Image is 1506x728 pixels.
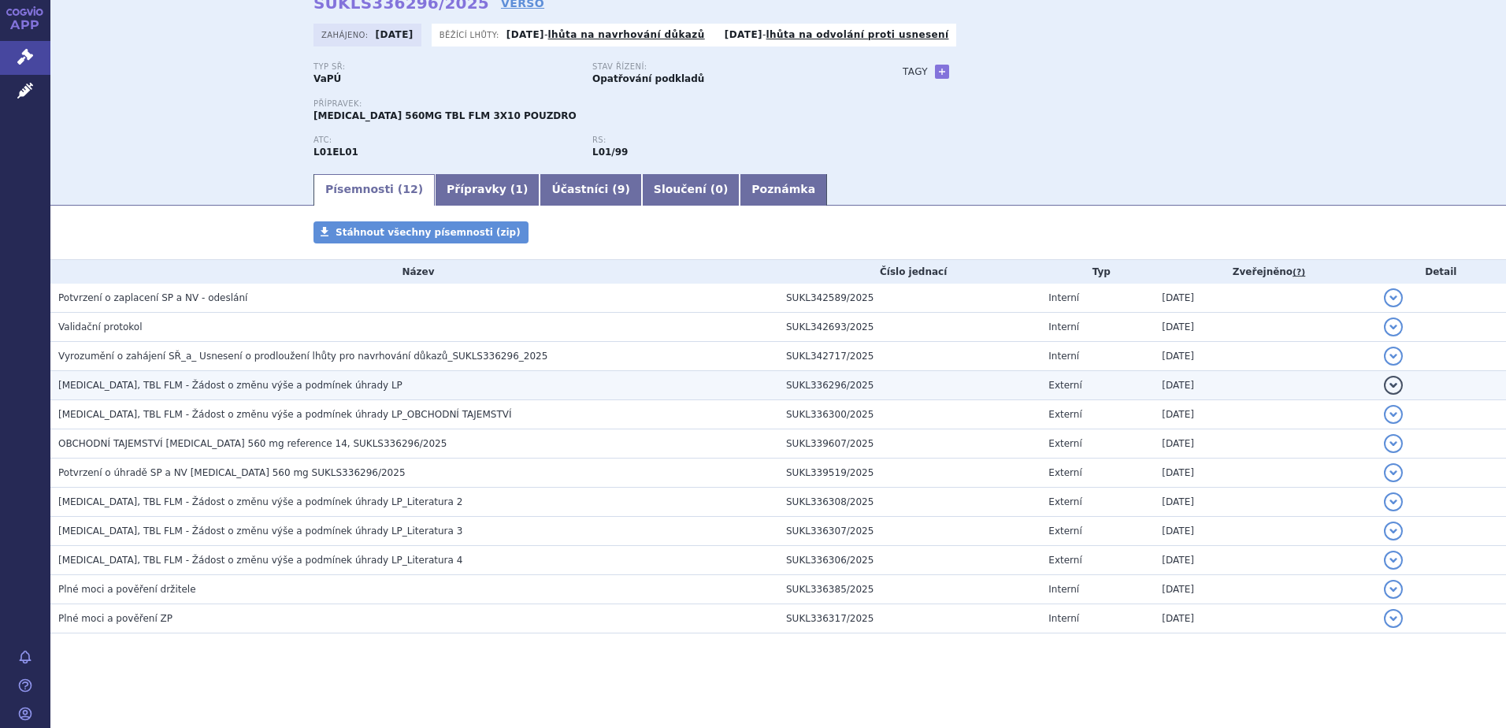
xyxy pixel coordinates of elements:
span: IMBRUVICA, TBL FLM - Žádost o změnu výše a podmínek úhrady LP [58,380,402,391]
span: IMBRUVICA, TBL FLM - Žádost o změnu výše a podmínek úhrady LP_Literatura 4 [58,555,462,566]
span: 12 [402,183,417,195]
span: 0 [715,183,723,195]
a: lhůta na odvolání proti usnesení [766,29,949,40]
td: [DATE] [1154,400,1375,429]
span: Externí [1048,380,1081,391]
a: Poznámka [740,174,827,206]
th: Detail [1376,260,1506,284]
span: Interní [1048,292,1079,303]
p: Přípravek: [313,99,871,109]
td: [DATE] [1154,342,1375,371]
button: detail [1384,522,1403,540]
a: + [935,65,949,79]
td: SUKL342693/2025 [778,313,1040,342]
a: Účastníci (9) [540,174,641,206]
td: [DATE] [1154,429,1375,459]
button: detail [1384,551,1403,570]
span: Interní [1048,584,1079,595]
td: SUKL342717/2025 [778,342,1040,371]
td: SUKL336296/2025 [778,371,1040,400]
td: SUKL336308/2025 [778,488,1040,517]
th: Zveřejněno [1154,260,1375,284]
td: [DATE] [1154,284,1375,313]
td: [DATE] [1154,604,1375,633]
td: [DATE] [1154,313,1375,342]
span: Stáhnout všechny písemnosti (zip) [336,227,521,238]
span: Zahájeno: [321,28,371,41]
td: SUKL339519/2025 [778,459,1040,488]
span: Vyrozumění o zahájení SŘ_a_ Usnesení o prodloužení lhůty pro navrhování důkazů_SUKLS336296_2025 [58,351,547,362]
button: detail [1384,405,1403,424]
span: Interní [1048,613,1079,624]
td: SUKL336307/2025 [778,517,1040,546]
th: Název [50,260,778,284]
span: Externí [1048,467,1081,478]
td: [DATE] [1154,371,1375,400]
button: detail [1384,434,1403,453]
td: [DATE] [1154,459,1375,488]
button: detail [1384,318,1403,336]
td: SUKL342589/2025 [778,284,1040,313]
strong: [DATE] [506,29,544,40]
a: Sloučení (0) [642,174,740,206]
p: - [725,28,949,41]
button: detail [1384,376,1403,395]
span: 9 [618,183,625,195]
p: ATC: [313,136,577,145]
td: SUKL336306/2025 [778,546,1040,575]
span: Validační protokol [58,321,143,332]
p: - [506,28,705,41]
strong: [DATE] [376,29,414,40]
span: Interní [1048,321,1079,332]
td: [DATE] [1154,488,1375,517]
td: [DATE] [1154,575,1375,604]
th: Číslo jednací [778,260,1040,284]
span: IMBRUVICA, TBL FLM - Žádost o změnu výše a podmínek úhrady LP_Literatura 2 [58,496,462,507]
p: Stav řízení: [592,62,855,72]
span: Interní [1048,351,1079,362]
button: detail [1384,463,1403,482]
span: Externí [1048,555,1081,566]
th: Typ [1040,260,1154,284]
a: lhůta na navrhování důkazů [548,29,705,40]
abbr: (?) [1293,267,1305,278]
span: [MEDICAL_DATA] 560MG TBL FLM 3X10 POUZDRO [313,110,577,121]
a: Přípravky (1) [435,174,540,206]
td: SUKL339607/2025 [778,429,1040,459]
span: Externí [1048,526,1081,537]
h3: Tagy [903,62,928,81]
span: IMBRUVICA, TBL FLM - Žádost o změnu výše a podmínek úhrady LP_OBCHODNÍ TAJEMSTVÍ [58,409,512,420]
span: Plné moci a pověření držitele [58,584,196,595]
td: [DATE] [1154,546,1375,575]
span: IMBRUVICA, TBL FLM - Žádost o změnu výše a podmínek úhrady LP_Literatura 3 [58,526,462,537]
td: [DATE] [1154,517,1375,546]
span: Plné moci a pověření ZP [58,613,172,624]
td: SUKL336300/2025 [778,400,1040,429]
span: Běžící lhůty: [440,28,503,41]
span: Potvrzení o zaplacení SP a NV - odeslání [58,292,247,303]
button: detail [1384,609,1403,628]
button: detail [1384,492,1403,511]
a: Písemnosti (12) [313,174,435,206]
span: Potvrzení o úhradě SP a NV Imbruvica 560 mg SUKLS336296/2025 [58,467,406,478]
p: RS: [592,136,855,145]
strong: VaPÚ [313,73,341,84]
button: detail [1384,580,1403,599]
strong: Opatřování podkladů [592,73,704,84]
strong: [DATE] [725,29,762,40]
button: detail [1384,288,1403,307]
span: 1 [515,183,523,195]
p: Typ SŘ: [313,62,577,72]
span: Externí [1048,438,1081,449]
span: Externí [1048,409,1081,420]
a: Stáhnout všechny písemnosti (zip) [313,221,529,243]
span: OBCHODNÍ TAJEMSTVÍ Imbruvica 560 mg reference 14, SUKLS336296/2025 [58,438,447,449]
strong: ibrutinib [592,147,628,158]
td: SUKL336317/2025 [778,604,1040,633]
span: Externí [1048,496,1081,507]
td: SUKL336385/2025 [778,575,1040,604]
strong: IBRUTINIB [313,147,358,158]
button: detail [1384,347,1403,366]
